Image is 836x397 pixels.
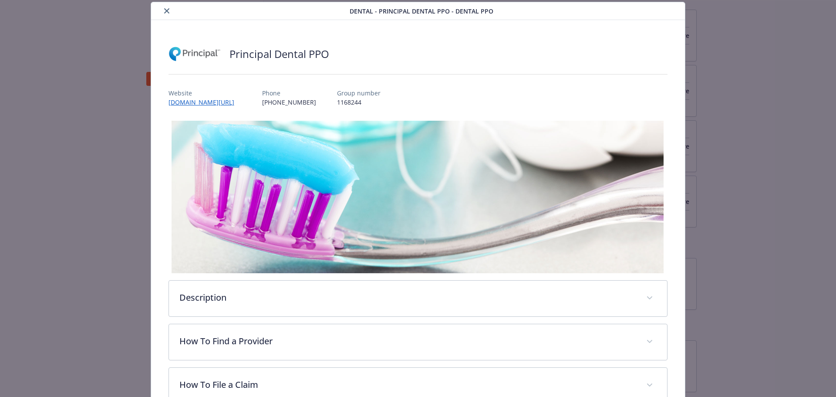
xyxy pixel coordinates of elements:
img: Principal Financial Group Inc [169,41,221,67]
div: How To Find a Provider [169,324,667,360]
button: close [162,6,172,16]
p: Website [169,88,241,98]
span: Dental - Principal Dental PPO - Dental PPO [350,7,493,16]
p: Group number [337,88,381,98]
a: [DOMAIN_NAME][URL] [169,98,241,106]
p: 1168244 [337,98,381,107]
p: [PHONE_NUMBER] [262,98,316,107]
div: Description [169,281,667,316]
p: Description [179,291,636,304]
h2: Principal Dental PPO [229,47,329,61]
p: Phone [262,88,316,98]
p: How To File a Claim [179,378,636,391]
p: How To Find a Provider [179,335,636,348]
img: banner [172,121,664,273]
